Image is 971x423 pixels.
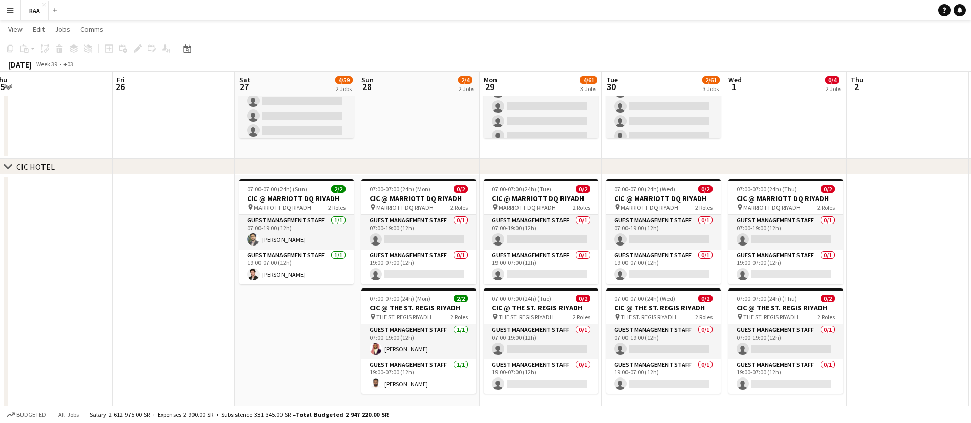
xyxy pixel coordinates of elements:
span: 07:00-07:00 (24h) (Thu) [737,185,797,193]
span: Week 39 [34,60,59,68]
span: MARRIOTT DQ RIYADH [254,204,311,211]
app-card-role: Guest Management Staff1/119:00-07:00 (12h)[PERSON_NAME] [239,250,354,284]
span: Edit [33,25,45,34]
app-card-role: Guest Management Staff0/119:00-07:00 (12h) [484,359,598,394]
span: 07:00-07:00 (24h) (Thu) [737,295,797,302]
span: THE ST. REGIS RIYADH [376,313,431,321]
app-card-role: Guest Management Staff0/107:00-19:00 (12h) [484,324,598,359]
span: Budgeted [16,411,46,418]
span: 4/59 [335,76,353,84]
a: Comms [76,23,107,36]
div: 07:00-07:00 (24h) (Wed)0/2CIC @ THE ST. REGIS RIYADH THE ST. REGIS RIYADH2 RolesGuest Management ... [606,288,721,394]
span: Tue [606,75,618,84]
h3: CIC @ MARRIOTT DQ RIYADH [728,194,843,203]
span: Wed [728,75,742,84]
app-job-card: 07:00-07:00 (24h) (Thu)0/2CIC @ MARRIOTT DQ RIYADH MARRIOTT DQ RIYADH2 RolesGuest Management Staf... [728,179,843,284]
button: Budgeted [5,409,48,420]
span: 2 Roles [450,313,468,321]
span: 0/2 [821,185,835,193]
span: 27 [238,81,250,93]
app-card-role: Guest Management Staff0/107:00-19:00 (12h) [606,215,721,250]
span: 2/4 [458,76,472,84]
div: Salary 2 612 975.00 SR + Expenses 2 900.00 SR + Subsistence 331 345.00 SR = [90,411,389,418]
span: 2 Roles [817,204,835,211]
app-job-card: 07:00-07:00 (24h) (Mon)2/2CIC @ THE ST. REGIS RIYADH THE ST. REGIS RIYADH2 RolesGuest Management ... [361,288,476,394]
app-card-role: Guest Management Staff0/119:00-07:00 (12h) [484,250,598,284]
span: 26 [115,81,125,93]
span: Mon [484,75,497,84]
app-job-card: 07:00-07:00 (24h) (Mon)0/2CIC @ MARRIOTT DQ RIYADH MARRIOTT DQ RIYADH2 RolesGuest Management Staf... [361,179,476,284]
span: All jobs [56,411,81,418]
button: RAA [21,1,49,20]
span: 1 [727,81,742,93]
span: 2 Roles [573,204,590,211]
app-card-role: Guest Management Staff1/119:00-07:00 (12h)[PERSON_NAME] [361,359,476,394]
span: Jobs [55,25,70,34]
span: MARRIOTT DQ RIYADH [376,204,434,211]
span: 07:00-07:00 (24h) (Mon) [370,185,430,193]
a: Edit [29,23,49,36]
span: 0/2 [576,185,590,193]
div: 07:00-07:00 (24h) (Tue)0/2CIC @ THE ST. REGIS RIYADH THE ST. REGIS RIYADH2 RolesGuest Management ... [484,288,598,394]
h3: CIC @ THE ST. REGIS RIYADH [361,303,476,313]
app-card-role: Guest Management Staff1/107:00-19:00 (12h)[PERSON_NAME] [361,324,476,359]
h3: CIC @ MARRIOTT DQ RIYADH [606,194,721,203]
span: 2/2 [331,185,346,193]
span: Comms [80,25,103,34]
app-job-card: 07:00-07:00 (24h) (Thu)0/2CIC @ THE ST. REGIS RIYADH THE ST. REGIS RIYADH2 RolesGuest Management ... [728,288,843,394]
span: 07:00-07:00 (24h) (Tue) [492,295,551,302]
span: 29 [482,81,497,93]
app-job-card: 07:00-07:00 (24h) (Sun)2/2CIC @ MARRIOTT DQ RIYADH MARRIOTT DQ RIYADH2 RolesGuest Management Staf... [239,179,354,284]
a: Jobs [51,23,74,36]
span: Sun [361,75,374,84]
h3: CIC @ MARRIOTT DQ RIYADH [361,194,476,203]
app-card-role: Guest Management Staff0/119:00-07:00 (12h) [606,359,721,394]
app-card-role: Guest Management Staff0/119:00-07:00 (12h) [606,250,721,284]
div: 2 Jobs [826,85,841,93]
span: MARRIOTT DQ RIYADH [743,204,801,211]
span: 2 [849,81,864,93]
div: 2 Jobs [336,85,352,93]
div: CIC HOTEL [16,162,55,172]
span: 07:00-07:00 (24h) (Wed) [614,295,675,302]
span: THE ST. REGIS RIYADH [499,313,554,321]
div: [DATE] [8,59,32,70]
span: 0/2 [576,295,590,302]
h3: CIC @ THE ST. REGIS RIYADH [728,303,843,313]
span: Thu [851,75,864,84]
app-card-role: Guest Management Staff0/107:00-19:00 (12h) [728,324,843,359]
app-job-card: 07:00-07:00 (24h) (Wed)0/2CIC @ MARRIOTT DQ RIYADH MARRIOTT DQ RIYADH2 RolesGuest Management Staf... [606,179,721,284]
span: 30 [605,81,618,93]
app-card-role: Guest Management Staff0/119:00-07:00 (12h) [361,250,476,284]
h3: CIC @ THE ST. REGIS RIYADH [606,303,721,313]
span: 2 Roles [695,313,713,321]
span: Fri [117,75,125,84]
span: 0/4 [825,76,839,84]
span: 0/2 [698,295,713,302]
span: 07:00-07:00 (24h) (Tue) [492,185,551,193]
span: 2 Roles [328,204,346,211]
span: 2 Roles [695,204,713,211]
div: 3 Jobs [703,85,719,93]
div: +03 [63,60,73,68]
app-job-card: 07:00-07:00 (24h) (Tue)0/2CIC @ MARRIOTT DQ RIYADH MARRIOTT DQ RIYADH2 RolesGuest Management Staf... [484,179,598,284]
app-card-role: Guest Management Staff1/107:00-19:00 (12h)[PERSON_NAME] [239,215,354,250]
span: 0/2 [698,185,713,193]
app-card-role: Guest Management Staff0/107:00-19:00 (12h) [606,324,721,359]
span: 2/2 [454,295,468,302]
span: MARRIOTT DQ RIYADH [621,204,678,211]
span: 07:00-07:00 (24h) (Wed) [614,185,675,193]
span: Total Budgeted 2 947 220.00 SR [296,411,389,418]
span: 2 Roles [817,313,835,321]
span: 4/61 [580,76,597,84]
app-card-role: Guest Management Staff0/119:00-07:00 (12h) [728,359,843,394]
app-card-role: Guest Management Staff0/107:00-19:00 (12h) [361,215,476,250]
h3: CIC @ MARRIOTT DQ RIYADH [239,194,354,203]
div: 2 Jobs [459,85,474,93]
